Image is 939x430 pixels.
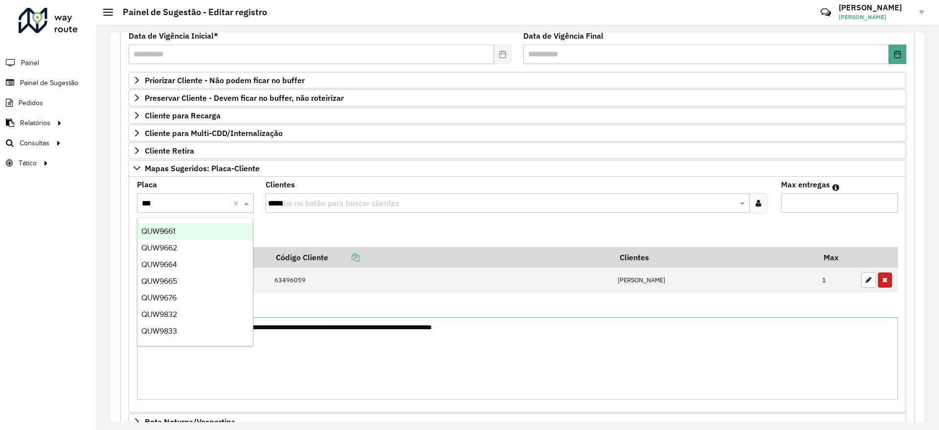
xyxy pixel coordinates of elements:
[145,76,305,84] span: Priorizar Cliente - Não podem ficar no buffer
[145,164,260,172] span: Mapas Sugeridos: Placa-Cliente
[129,125,906,141] a: Cliente para Multi-CDD/Internalização
[20,118,50,128] span: Relatórios
[141,327,177,335] span: QUW9833
[815,2,836,23] a: Contato Rápido
[129,413,906,430] a: Rota Noturna/Vespertina
[141,277,177,285] span: QUW9665
[141,260,177,269] span: QUW9664
[19,158,37,168] span: Tático
[145,418,235,426] span: Rota Noturna/Vespertina
[889,45,906,64] button: Choose Date
[21,58,39,68] span: Painel
[269,247,613,268] th: Código Cliente
[832,183,839,191] em: Máximo de clientes que serão colocados na mesma rota com os clientes informados
[129,142,906,159] a: Cliente Retira
[523,30,604,42] label: Data de Vigência Final
[20,138,49,148] span: Consultas
[328,252,359,262] a: Copiar
[129,90,906,106] a: Preservar Cliente - Devem ficar no buffer, não roteirizar
[233,197,242,209] span: Clear all
[145,147,194,155] span: Cliente Retira
[141,227,175,235] span: QUW9661
[141,310,177,318] span: QUW9832
[613,247,817,268] th: Clientes
[839,3,912,12] h3: [PERSON_NAME]
[269,268,613,293] td: 63496059
[141,244,177,252] span: QUW9662
[141,294,177,302] span: QUW9676
[129,30,218,42] label: Data de Vigência Inicial
[129,72,906,89] a: Priorizar Cliente - Não podem ficar no buffer
[839,13,912,22] span: [PERSON_NAME]
[817,268,856,293] td: 1
[137,179,157,190] label: Placa
[129,160,906,177] a: Mapas Sugeridos: Placa-Cliente
[145,94,344,102] span: Preservar Cliente - Devem ficar no buffer, não roteirizar
[145,112,221,119] span: Cliente para Recarga
[113,7,267,18] h2: Painel de Sugestão - Editar registro
[266,179,295,190] label: Clientes
[137,218,253,346] ng-dropdown-panel: Options list
[129,177,906,413] div: Mapas Sugeridos: Placa-Cliente
[19,98,43,108] span: Pedidos
[613,268,817,293] td: [PERSON_NAME]
[817,247,856,268] th: Max
[145,129,283,137] span: Cliente para Multi-CDD/Internalização
[129,107,906,124] a: Cliente para Recarga
[20,78,78,88] span: Painel de Sugestão
[781,179,830,190] label: Max entregas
